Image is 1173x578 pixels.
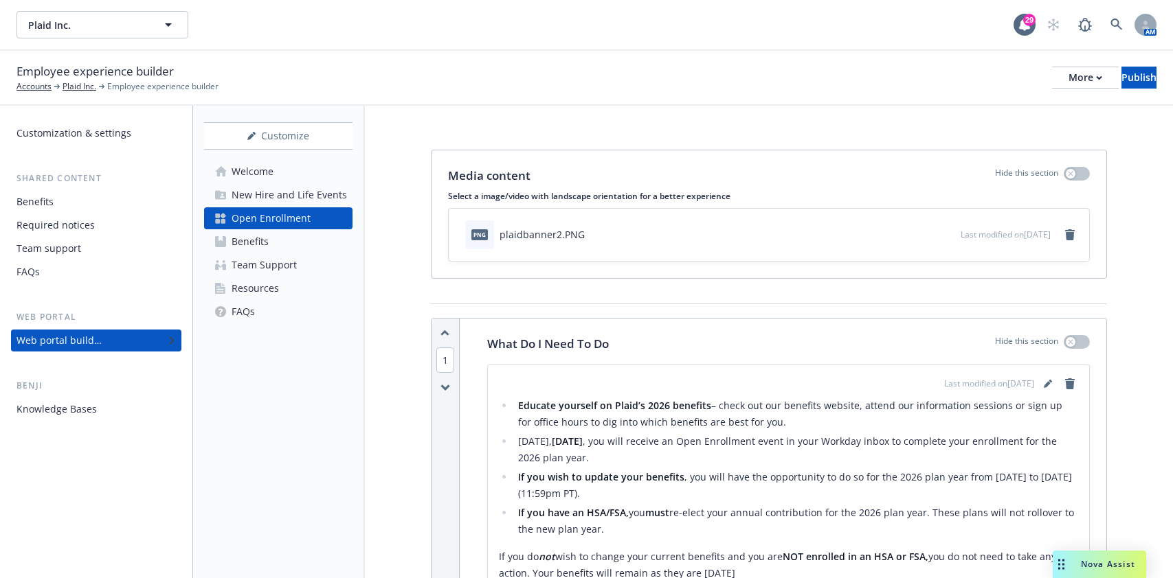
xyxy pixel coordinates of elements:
[943,227,955,242] button: preview file
[1053,551,1070,578] div: Drag to move
[1040,375,1056,392] a: editPencil
[514,469,1078,502] li: , you will have the opportunity to do so for the 2026 plan year from [DATE] to [DATE] (11:59pm PT).
[232,161,273,183] div: Welcome
[16,330,102,351] div: Web portal builder
[204,122,353,150] button: Customize
[518,506,629,519] strong: If you have an HSA/FSA,
[16,191,54,213] div: Benefits
[11,214,181,236] a: Required notices
[514,433,1078,466] li: [DATE], , you will receive an Open Enrollment event in your Workday inbox to complete your enroll...
[11,238,181,259] a: Team support
[1121,67,1157,89] button: Publish
[204,207,353,229] a: Open Enrollment
[944,378,1034,390] span: Last modified on [DATE]
[232,254,297,276] div: Team Support
[1040,11,1067,38] a: Start snowing
[1071,11,1099,38] a: Report a Bug
[518,470,684,483] strong: If you wish to update your benefits
[1023,14,1036,26] div: 29
[232,301,255,323] div: FAQs
[11,310,181,324] div: Web portal
[448,190,1090,202] p: Select a image/video with landscape orientation for a better experience
[995,167,1058,185] p: Hide this section
[204,277,353,299] a: Resources
[232,207,311,229] div: Open Enrollment
[471,229,488,240] span: PNG
[436,353,454,367] button: 1
[1121,67,1157,88] div: Publish
[11,379,181,393] div: Benji
[11,261,181,283] a: FAQs
[1062,227,1078,243] a: remove
[11,122,181,144] a: Customization & settings
[500,227,585,242] div: plaidbanner2.PNG
[995,335,1058,353] p: Hide this section
[1081,558,1135,570] span: Nova Assist
[448,167,530,185] p: Media content
[16,398,97,420] div: Knowledge Bases
[11,172,181,185] div: Shared content
[204,301,353,323] a: FAQs
[783,550,928,563] strong: NOT enrolled in an HSA or FSA,
[63,80,96,93] a: Plaid Inc.
[961,229,1051,240] span: Last modified on [DATE]
[16,214,95,236] div: Required notices
[11,330,181,351] a: Web portal builder
[28,18,147,32] span: Plaid Inc.
[107,80,219,93] span: Employee experience builder
[518,399,711,412] strong: Educate yourself on Plaid’s 2026 benefits
[204,123,353,149] div: Customize
[1052,67,1119,89] button: More
[1069,67,1102,88] div: More
[16,122,131,144] div: Customization & settings
[645,506,669,519] strong: must
[204,231,353,253] a: Benefits
[16,80,52,93] a: Accounts
[552,435,583,448] strong: [DATE]
[11,191,181,213] a: Benefits
[514,505,1078,537] li: you re-elect your annual contribution for the 2026 plan year. These plans will not rollover to th...
[921,227,932,242] button: download file
[16,62,174,80] span: Employee experience builder
[1062,375,1078,392] a: remove
[436,347,454,373] span: 1
[16,261,40,283] div: FAQs
[16,11,188,38] button: Plaid Inc.
[204,184,353,206] a: New Hire and Life Events
[11,398,181,420] a: Knowledge Bases
[232,277,279,299] div: Resources
[232,184,347,206] div: New Hire and Life Events
[514,397,1078,430] li: – check out our benefits website, attend our information sessions or sign up for office hours to ...
[487,335,609,353] p: What Do I Need To Do
[1103,11,1130,38] a: Search
[204,161,353,183] a: Welcome
[204,254,353,276] a: Team Support
[539,550,555,563] strong: not
[16,238,81,259] div: Team support
[1053,551,1146,578] button: Nova Assist
[232,231,269,253] div: Benefits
